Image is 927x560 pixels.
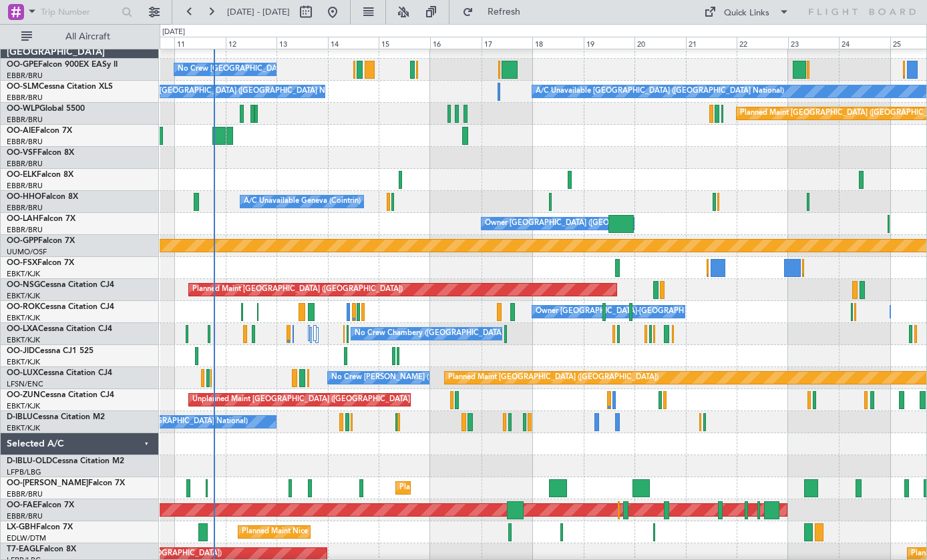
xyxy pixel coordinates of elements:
a: OO-ZUNCessna Citation CJ4 [7,391,114,399]
div: 18 [532,37,584,49]
a: OO-SLMCessna Citation XLS [7,83,113,91]
a: EBKT/KJK [7,291,40,301]
div: Planned Maint Nice ([GEOGRAPHIC_DATA]) [242,522,391,542]
div: [DATE] [162,27,185,38]
span: D-IBLU-OLD [7,457,52,465]
div: 20 [634,37,686,49]
div: 16 [430,37,482,49]
a: LFSN/ENC [7,379,43,389]
div: 15 [379,37,430,49]
button: Quick Links [697,1,796,23]
div: No Crew Chambery ([GEOGRAPHIC_DATA]) [355,324,506,344]
span: D-IBLU [7,413,33,421]
span: OO-LXA [7,325,38,333]
a: OO-FSXFalcon 7X [7,259,74,267]
a: OO-ROKCessna Citation CJ4 [7,303,114,311]
a: EBBR/BRU [7,71,43,81]
a: OO-JIDCessna CJ1 525 [7,347,94,355]
span: OO-ELK [7,171,37,179]
a: OO-GPPFalcon 7X [7,237,75,245]
span: OO-JID [7,347,35,355]
div: 19 [584,37,635,49]
a: EDLW/DTM [7,533,46,543]
span: [DATE] - [DATE] [227,6,290,18]
input: Trip Number [41,2,118,22]
span: OO-[PERSON_NAME] [7,479,88,487]
a: D-IBLUCessna Citation M2 [7,413,105,421]
span: Refresh [476,7,532,17]
a: OO-WLPGlobal 5500 [7,105,85,113]
a: OO-ELKFalcon 8X [7,171,73,179]
a: EBBR/BRU [7,137,43,147]
a: T7-EAGLFalcon 8X [7,545,76,553]
button: All Aircraft [15,26,145,47]
a: OO-FAEFalcon 7X [7,501,74,509]
div: Owner [GEOGRAPHIC_DATA]-[GEOGRAPHIC_DATA] [536,302,716,322]
div: 12 [226,37,277,49]
span: OO-AIE [7,127,35,135]
div: 11 [174,37,226,49]
div: 17 [482,37,533,49]
a: D-IBLU-OLDCessna Citation M2 [7,457,124,465]
a: EBKT/KJK [7,335,40,345]
div: No Crew [GEOGRAPHIC_DATA] ([GEOGRAPHIC_DATA] National) [127,81,351,101]
a: EBKT/KJK [7,313,40,323]
span: OO-ROK [7,303,40,311]
a: UUMO/OSF [7,247,47,257]
a: OO-[PERSON_NAME]Falcon 7X [7,479,125,487]
div: A/C Unavailable [GEOGRAPHIC_DATA] ([GEOGRAPHIC_DATA] National) [536,81,784,101]
span: OO-HHO [7,193,41,201]
span: OO-FSX [7,259,37,267]
a: OO-LXACessna Citation CJ4 [7,325,112,333]
a: OO-VSFFalcon 8X [7,149,74,157]
button: Refresh [456,1,536,23]
div: 22 [737,37,788,49]
div: 23 [788,37,840,49]
a: EBBR/BRU [7,159,43,169]
span: OO-VSF [7,149,37,157]
a: EBBR/BRU [7,115,43,125]
span: All Aircraft [35,32,141,41]
div: Planned Maint [GEOGRAPHIC_DATA] ([GEOGRAPHIC_DATA] National) [399,478,641,498]
a: OO-LUXCessna Citation CJ4 [7,369,112,377]
a: LFPB/LBG [7,467,41,477]
a: EBBR/BRU [7,511,43,521]
a: OO-GPEFalcon 900EX EASy II [7,61,118,69]
span: OO-GPP [7,237,38,245]
span: OO-FAE [7,501,37,509]
a: EBKT/KJK [7,423,40,433]
span: OO-NSG [7,281,40,289]
div: Quick Links [724,7,769,20]
a: EBKT/KJK [7,357,40,367]
div: 24 [839,37,890,49]
a: EBKT/KJK [7,269,40,279]
div: No Crew [GEOGRAPHIC_DATA] ([GEOGRAPHIC_DATA] National) [178,59,401,79]
a: EBBR/BRU [7,93,43,103]
div: A/C Unavailable Geneva (Cointrin) [244,192,361,212]
span: T7-EAGL [7,545,39,553]
a: OO-HHOFalcon 8X [7,193,78,201]
a: OO-LAHFalcon 7X [7,215,75,223]
div: Planned Maint [GEOGRAPHIC_DATA] ([GEOGRAPHIC_DATA]) [448,368,659,388]
a: OO-AIEFalcon 7X [7,127,72,135]
span: OO-LAH [7,215,39,223]
a: EBBR/BRU [7,203,43,213]
span: LX-GBH [7,523,36,531]
a: OO-NSGCessna Citation CJ4 [7,281,114,289]
span: OO-ZUN [7,391,40,399]
a: EBBR/BRU [7,181,43,191]
div: Unplanned Maint [GEOGRAPHIC_DATA] ([GEOGRAPHIC_DATA]) [192,390,412,410]
a: EBBR/BRU [7,225,43,235]
div: Owner [GEOGRAPHIC_DATA] ([GEOGRAPHIC_DATA] National) [485,214,701,234]
a: LX-GBHFalcon 7X [7,523,73,531]
div: 21 [686,37,737,49]
div: 13 [276,37,328,49]
div: No Crew [PERSON_NAME] ([PERSON_NAME]) [331,368,492,388]
span: OO-SLM [7,83,39,91]
div: Planned Maint [GEOGRAPHIC_DATA] ([GEOGRAPHIC_DATA]) [192,280,403,300]
div: 14 [328,37,379,49]
a: EBBR/BRU [7,489,43,499]
span: OO-WLP [7,105,39,113]
span: OO-GPE [7,61,38,69]
a: EBKT/KJK [7,401,40,411]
